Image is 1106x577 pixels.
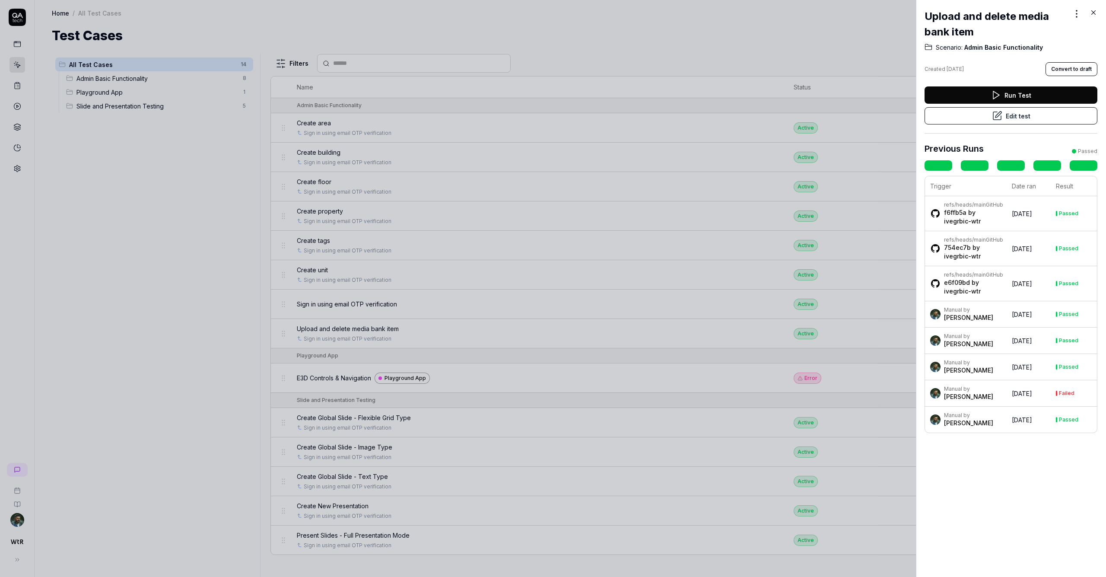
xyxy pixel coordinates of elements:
[944,271,986,278] a: refs/heads/main
[930,414,941,425] img: 75f6fef8-52cc-4fe8-8a00-cf9dc34b9be0.jpg
[1012,280,1032,287] time: [DATE]
[925,176,1007,196] th: Trigger
[944,217,981,225] a: ivegrbic-wtr
[1012,416,1032,424] time: [DATE]
[944,287,981,295] a: ivegrbic-wtr
[1059,246,1078,251] div: Passed
[930,388,941,398] img: 75f6fef8-52cc-4fe8-8a00-cf9dc34b9be0.jpg
[944,201,986,208] a: refs/heads/main
[1059,211,1078,216] div: Passed
[944,208,1003,226] div: by
[925,9,1070,40] h2: Upload and delete media bank item
[947,66,964,72] time: [DATE]
[944,243,1003,261] div: by
[1078,147,1097,155] div: Passed
[1059,364,1078,370] div: Passed
[925,86,1097,104] button: Run Test
[944,201,1003,208] div: GitHub
[930,362,941,372] img: 75f6fef8-52cc-4fe8-8a00-cf9dc34b9be0.jpg
[944,313,993,322] div: [PERSON_NAME]
[1012,363,1032,371] time: [DATE]
[944,340,993,348] div: [PERSON_NAME]
[1059,338,1078,343] div: Passed
[944,333,993,340] div: Manual by
[944,392,993,401] div: [PERSON_NAME]
[944,271,1003,278] div: GitHub
[963,43,1043,52] span: Admin Basic Functionality
[1059,391,1074,396] div: Failed
[944,236,1003,243] div: GitHub
[944,412,993,419] div: Manual by
[930,335,941,346] img: 75f6fef8-52cc-4fe8-8a00-cf9dc34b9be0.jpg
[1059,417,1078,422] div: Passed
[1007,176,1051,196] th: Date ran
[1012,390,1032,397] time: [DATE]
[944,419,993,427] div: [PERSON_NAME]
[944,278,1003,296] div: by
[925,65,964,73] div: Created
[944,236,986,243] a: refs/heads/main
[1012,337,1032,344] time: [DATE]
[1012,210,1032,217] time: [DATE]
[1012,245,1032,252] time: [DATE]
[1046,62,1097,76] button: Convert to draft
[1059,281,1078,286] div: Passed
[944,386,993,392] div: Manual by
[944,366,993,375] div: [PERSON_NAME]
[944,279,970,286] a: e6f09bd
[1012,311,1032,318] time: [DATE]
[944,244,971,251] a: 754ec7b
[925,142,984,155] h3: Previous Runs
[944,209,966,216] a: f6ffb5a
[936,43,963,52] span: Scenario:
[1059,312,1078,317] div: Passed
[925,107,1097,124] button: Edit test
[930,309,941,319] img: 75f6fef8-52cc-4fe8-8a00-cf9dc34b9be0.jpg
[944,252,981,260] a: ivegrbic-wtr
[1051,176,1097,196] th: Result
[944,306,993,313] div: Manual by
[944,359,993,366] div: Manual by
